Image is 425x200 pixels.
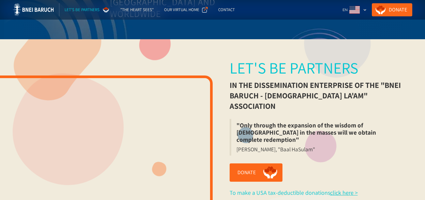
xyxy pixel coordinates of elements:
div: EN [342,7,348,13]
a: Let's be partners [59,3,115,16]
div: in the dissemination enterprise of the "Bnei Baruch - [DEMOGRAPHIC_DATA] La'am" association [230,80,408,111]
a: "The Heart Sees" [115,3,159,16]
a: Our Virtual Home [159,3,213,16]
a: Donate [230,163,282,182]
blockquote: [PERSON_NAME], "Baal HaSulam" [230,146,320,156]
a: click here > [330,189,358,196]
div: Let's be partners [65,7,99,13]
a: Contact [213,3,240,16]
div: Let's be partners [230,59,358,77]
div: Our Virtual Home [164,7,199,13]
div: EN [340,3,369,16]
div: "The Heart Sees" [120,7,154,13]
a: Donate [372,3,412,16]
blockquote: "Only through the expansion of the wisdom of [DEMOGRAPHIC_DATA] in the masses will we obtain comp... [230,119,408,146]
div: Contact [218,7,235,13]
div: To make a USA tax-deductible donations [230,190,358,196]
